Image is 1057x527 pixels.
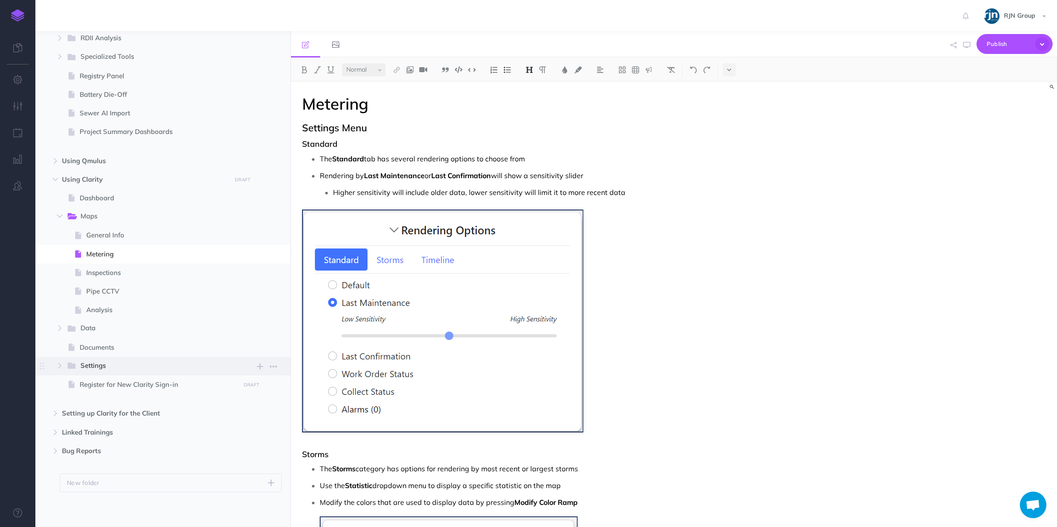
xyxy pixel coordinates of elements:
[302,210,583,432] img: k5Os80Fs78k3rL8hreKf.png
[320,152,816,165] p: The tab has several rendering options to choose from
[80,342,237,353] span: Documents
[393,66,401,73] img: Link button
[419,66,427,73] img: Add video button
[320,496,816,509] p: Modify the colors that are used to display data by pressing
[86,305,237,315] span: Analysis
[333,186,816,199] p: Higher sensitivity will include older data, lower sensitivity will limit it to more recent data
[302,450,816,459] h3: Storms
[300,66,308,73] img: Bold button
[596,66,604,73] img: Alignment dropdown menu button
[525,66,533,73] img: Headings dropdown button
[441,66,449,73] img: Blockquote button
[86,267,237,278] span: Inspections
[80,193,237,203] span: Dashboard
[977,34,1053,54] button: Publish
[240,380,262,390] button: DRAFT
[667,66,675,73] img: Clear styles button
[320,169,816,182] p: Rendering by or will show a sensitivity slider
[539,66,547,73] img: Paragraph button
[80,126,237,137] span: Project Summary Dashboards
[80,323,224,334] span: Data
[332,154,364,163] strong: Standard
[468,66,476,73] img: Inline code button
[235,177,250,183] small: DRAFT
[332,464,356,473] strong: Storms
[314,66,322,73] img: Italic button
[431,171,491,180] strong: Last Confirmation
[490,66,498,73] img: Ordered list button
[62,427,226,438] span: Linked Trainings
[689,66,697,73] img: Undo
[232,175,254,185] button: DRAFT
[244,382,259,388] small: DRAFT
[86,249,237,260] span: Metering
[80,108,237,118] span: Sewer AI Import
[984,8,1000,24] img: qOk4ELZV8BckfBGsOcnHYIzU57XHwz04oqaxT1D6.jpeg
[364,171,425,180] strong: Last Maintenance
[987,37,1031,51] span: Publish
[645,66,653,73] img: Callout dropdown menu button
[503,66,511,73] img: Unordered list button
[80,360,224,372] span: Settings
[62,446,226,456] span: Bug Reports
[561,66,569,73] img: Text color button
[574,66,582,73] img: Text background color button
[320,462,816,475] p: The category has options for rendering by most recent or largest storms
[302,95,816,113] h1: Metering
[80,51,224,63] span: Specialized Tools
[86,286,237,297] span: Pipe CCTV
[80,33,224,44] span: RDII Analysis
[60,474,282,492] button: New folder
[632,66,640,73] img: Create table button
[514,498,578,507] strong: Modify Color Ramp
[80,379,237,390] span: Register for New Clarity Sign-in
[406,66,414,73] img: Add image button
[345,481,372,490] strong: Statistic
[80,89,237,100] span: Battery Die-Off
[302,140,816,149] h3: Standard
[327,66,335,73] img: Underline button
[1000,11,1040,19] span: RJN Group
[62,156,226,166] span: Using Qmulus
[80,211,224,222] span: Maps
[86,230,237,241] span: General Info
[62,174,226,185] span: Using Clarity
[320,479,816,492] p: Use the dropdown menu to display a specific statistic on the map
[302,122,816,133] h2: Settings Menu
[1020,492,1046,518] a: Open chat
[62,408,226,419] span: Setting up Clarity for the Client
[455,66,463,73] img: Code block button
[80,71,237,81] span: Registry Panel
[11,9,24,22] img: logo-mark.svg
[703,66,711,73] img: Redo
[67,478,100,488] p: New folder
